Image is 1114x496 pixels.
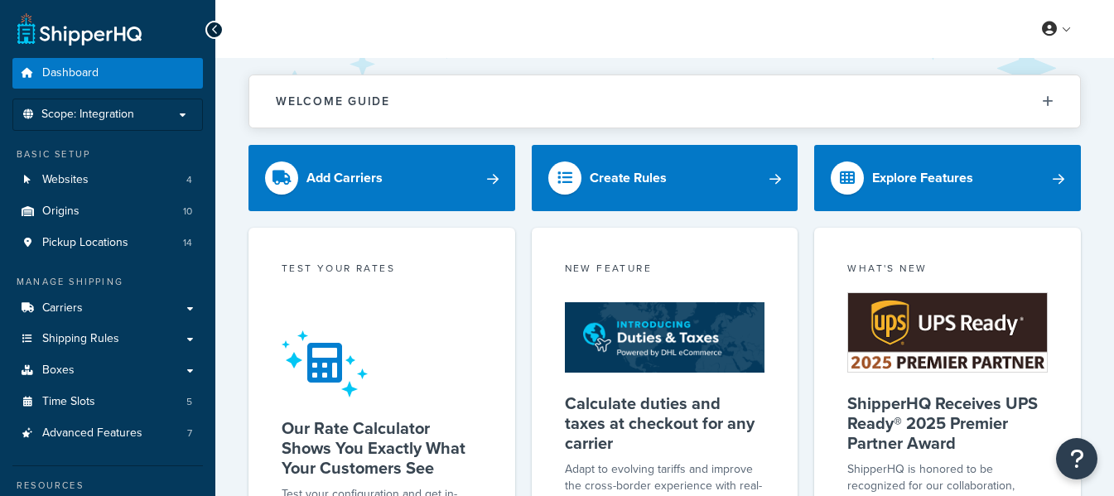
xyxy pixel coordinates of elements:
span: Origins [42,205,80,219]
a: Carriers [12,293,203,324]
a: Explore Features [814,145,1081,211]
span: 10 [183,205,192,219]
span: 5 [186,395,192,409]
div: Explore Features [872,166,973,190]
h5: Our Rate Calculator Shows You Exactly What Your Customers See [282,418,482,478]
span: Pickup Locations [42,236,128,250]
span: Scope: Integration [41,108,134,122]
h5: Calculate duties and taxes at checkout for any carrier [565,393,765,453]
span: Websites [42,173,89,187]
a: Add Carriers [248,145,515,211]
h2: Welcome Guide [276,95,390,108]
a: Time Slots5 [12,387,203,417]
li: Origins [12,196,203,227]
span: 7 [187,426,192,441]
a: Pickup Locations14 [12,228,203,258]
span: Time Slots [42,395,95,409]
div: New Feature [565,261,765,280]
a: Origins10 [12,196,203,227]
li: Time Slots [12,387,203,417]
span: Carriers [42,301,83,315]
div: Resources [12,479,203,493]
span: Dashboard [42,66,99,80]
span: Shipping Rules [42,332,119,346]
li: Pickup Locations [12,228,203,258]
a: Advanced Features7 [12,418,203,449]
span: Boxes [42,364,75,378]
button: Welcome Guide [249,75,1080,128]
button: Open Resource Center [1056,438,1097,479]
h5: ShipperHQ Receives UPS Ready® 2025 Premier Partner Award [847,393,1048,453]
span: 14 [183,236,192,250]
div: Create Rules [590,166,667,190]
a: Shipping Rules [12,324,203,354]
div: Test your rates [282,261,482,280]
div: What's New [847,261,1048,280]
span: Advanced Features [42,426,142,441]
span: 4 [186,173,192,187]
div: Add Carriers [306,166,383,190]
a: Dashboard [12,58,203,89]
a: Boxes [12,355,203,386]
a: Create Rules [532,145,798,211]
div: Manage Shipping [12,275,203,289]
li: Websites [12,165,203,195]
a: Websites4 [12,165,203,195]
div: Basic Setup [12,147,203,161]
li: Advanced Features [12,418,203,449]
